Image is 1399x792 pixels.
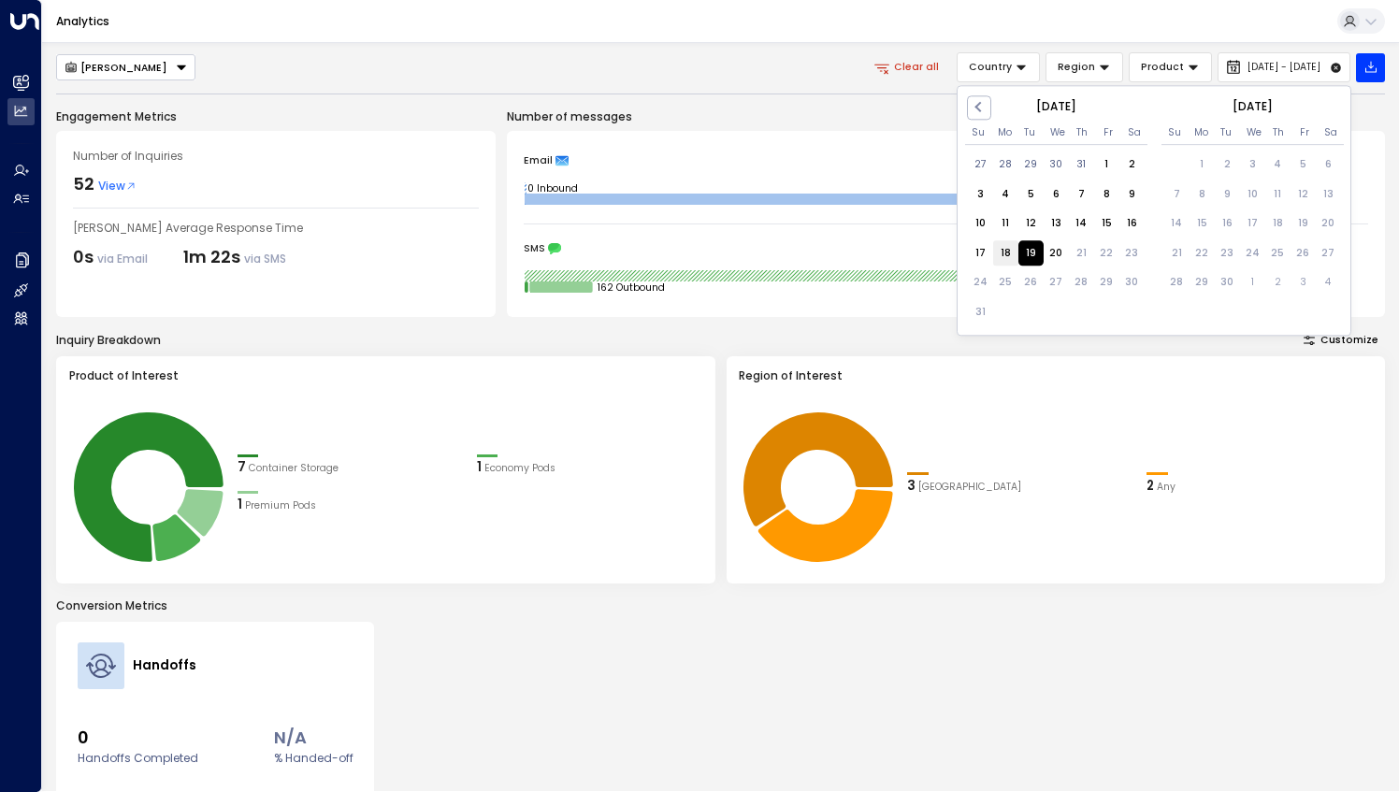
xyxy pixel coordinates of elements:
div: SMS [524,242,1368,255]
div: Not available Tuesday, September 9th, 2025 [1215,182,1240,208]
div: Not available Saturday, September 20th, 2025 [1316,211,1341,237]
div: 7 [238,458,246,477]
div: Not available Wednesday, September 24th, 2025 [1240,241,1265,266]
div: Choose Tuesday, August 5th, 2025 [1018,182,1044,208]
div: Friday [1298,127,1310,139]
span: via Email [97,251,148,266]
div: Choose Tuesday, August 12th, 2025 [1018,211,1044,237]
div: [PERSON_NAME] [65,61,168,74]
div: Not available Saturday, August 30th, 2025 [1119,270,1145,295]
div: Not available Monday, September 29th, 2025 [1190,270,1215,295]
div: Sunday [972,127,984,139]
div: Saturday [1324,127,1336,139]
div: Not available Friday, September 26th, 2025 [1291,241,1316,266]
div: Not available Friday, October 3rd, 2025 [1291,270,1316,295]
div: Not available Wednesday, September 3rd, 2025 [1240,152,1265,178]
div: 2 [1147,477,1154,496]
div: 2Any [1147,477,1372,496]
button: Previous Month [967,95,991,120]
p: Number of messages [507,108,1385,125]
div: Not available Sunday, August 31st, 2025 [968,300,993,325]
div: Choose Wednesday, August 20th, 2025 [1044,241,1069,266]
div: Choose Wednesday, August 6th, 2025 [1044,182,1069,208]
div: 3London [907,477,1132,496]
div: Choose Saturday, August 9th, 2025 [1119,182,1145,208]
div: [PERSON_NAME] Average Response Time [73,220,479,237]
span: N/A [274,725,353,750]
div: Monday [1194,127,1206,139]
div: Inquiry Breakdown [56,332,161,349]
div: 0s [73,244,148,269]
div: Not available Saturday, September 6th, 2025 [1316,152,1341,178]
div: Not available Thursday, August 21st, 2025 [1069,241,1094,266]
div: Sunday [1168,127,1180,139]
div: Not available Friday, August 22nd, 2025 [1094,241,1119,266]
button: Region [1046,52,1123,82]
button: Customize [1297,331,1386,351]
div: Not available Tuesday, September 16th, 2025 [1215,211,1240,237]
div: Choose Monday, August 4th, 2025 [993,182,1018,208]
div: Not available Wednesday, September 10th, 2025 [1240,182,1265,208]
div: Not available Friday, September 12th, 2025 [1291,182,1316,208]
div: Not available Wednesday, October 1st, 2025 [1240,270,1265,295]
div: Choose Thursday, July 31st, 2025 [1069,152,1094,178]
div: Not available Tuesday, September 23rd, 2025 [1215,241,1240,266]
div: Choose Sunday, July 27th, 2025 [968,152,993,178]
div: Tuesday [1220,127,1233,139]
div: Choose Saturday, August 16th, 2025 [1119,211,1145,237]
div: 1Economy Pods [477,458,702,477]
div: Not available Sunday, September 21st, 2025 [1164,241,1190,266]
tspan: 162 Outbound [597,280,664,294]
div: Choose Monday, August 11th, 2025 [993,211,1018,237]
div: Not available Monday, September 8th, 2025 [1190,182,1215,208]
span: Country [969,59,1012,76]
div: Not available Monday, September 22nd, 2025 [1190,241,1215,266]
div: Wednesday [1247,127,1259,139]
span: [DATE] - [DATE] [1248,62,1320,73]
div: [DATE] [965,98,1147,115]
div: Not available Wednesday, August 27th, 2025 [1044,270,1069,295]
button: [DATE] - [DATE] [1218,52,1350,82]
div: 3 [907,477,916,496]
div: Month September, 2025 [1164,149,1341,296]
div: Number of Inquiries [73,148,479,165]
div: [DATE] [1161,98,1344,115]
div: Not available Thursday, September 11th, 2025 [1265,182,1291,208]
span: Any [1157,480,1175,495]
div: Choose Sunday, August 3rd, 2025 [968,182,993,208]
span: Container Storage [249,461,339,476]
div: Choose Monday, August 18th, 2025 [993,241,1018,266]
div: Not available Wednesday, September 17th, 2025 [1240,211,1265,237]
span: Economy Pods [484,461,555,476]
p: Conversion Metrics [56,598,1385,614]
span: Email [524,154,553,167]
span: View [98,178,137,194]
div: Not available Friday, September 19th, 2025 [1291,211,1316,237]
div: Not available Saturday, September 13th, 2025 [1316,182,1341,208]
div: Not available Thursday, October 2nd, 2025 [1265,270,1291,295]
div: 1 [238,496,242,514]
div: Month August, 2025 [968,149,1145,325]
button: Clear all [865,53,951,81]
div: Choose Thursday, August 7th, 2025 [1069,182,1094,208]
div: 1 [477,458,482,477]
span: Premium Pods [245,498,316,513]
div: Tuesday [1024,127,1036,139]
a: Analytics [56,13,109,29]
div: 1m 22s [183,244,286,269]
div: Not available Sunday, September 7th, 2025 [1164,182,1190,208]
button: Country [957,52,1040,82]
label: % Handed-off [274,750,353,767]
div: Choose Friday, August 8th, 2025 [1094,182,1119,208]
div: 52 [73,171,94,196]
span: 0 [78,725,198,750]
div: Choose Monday, July 28th, 2025 [993,152,1018,178]
div: Choose Sunday, August 10th, 2025 [968,211,993,237]
div: Choose Tuesday, July 29th, 2025 [1018,152,1044,178]
div: Not available Thursday, September 18th, 2025 [1265,211,1291,237]
div: Choose Thursday, August 14th, 2025 [1069,211,1094,237]
div: Not available Monday, August 25th, 2025 [993,270,1018,295]
span: Product [1141,59,1184,76]
span: London [918,480,1021,495]
div: Not available Sunday, September 28th, 2025 [1164,270,1190,295]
